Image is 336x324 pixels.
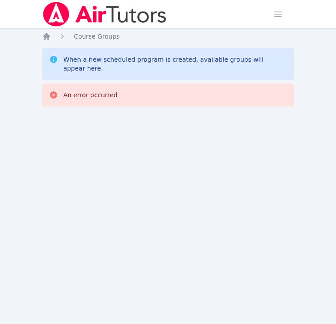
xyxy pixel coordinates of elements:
[63,55,287,73] div: When a new scheduled program is created, available groups will appear here.
[74,32,120,41] a: Course Groups
[74,33,120,40] span: Course Groups
[63,91,118,99] div: An error occurred
[42,2,167,27] img: Air Tutors
[42,32,294,41] nav: Breadcrumb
